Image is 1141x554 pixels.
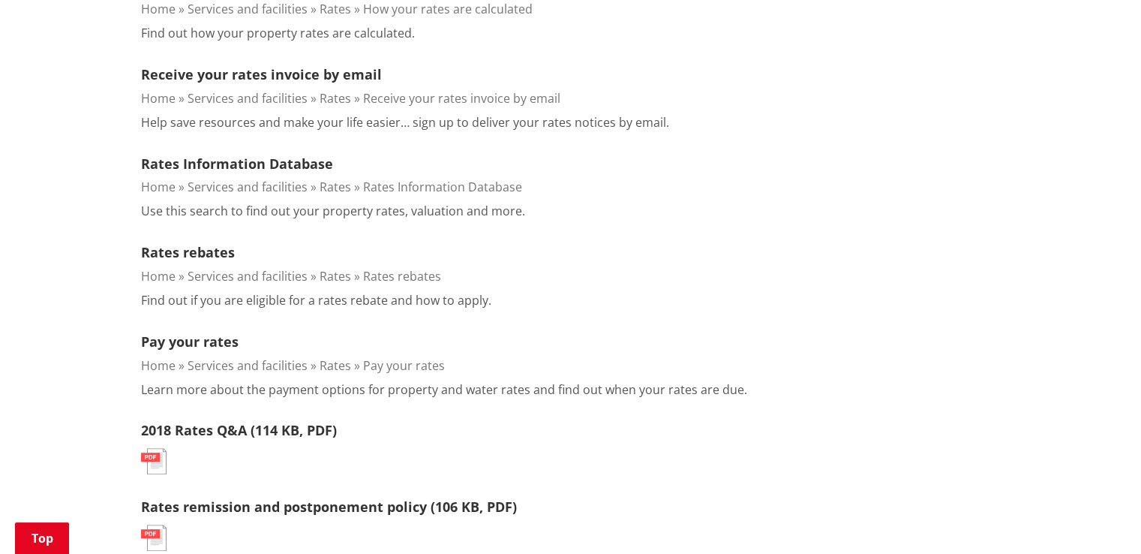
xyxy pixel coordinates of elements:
a: 2018 Rates Q&A (114 KB, PDF) [141,421,337,439]
a: Rates [320,179,351,195]
img: document-pdf.svg [141,448,167,474]
a: Services and facilities [188,179,308,195]
a: Pay your rates [141,333,239,351]
a: Receive your rates invoice by email [141,65,382,83]
a: Rates [320,1,351,17]
a: How your rates are calculated [363,1,533,17]
p: Learn more about the payment options for property and water rates and find out when your rates ar... [141,381,747,399]
a: Rates [320,357,351,374]
a: Services and facilities [188,357,308,374]
a: Services and facilities [188,268,308,285]
p: Help save resources and make your life easier… sign up to deliver your rates notices by email. [141,113,669,131]
a: Rates Information Database [141,155,333,173]
a: Home [141,357,176,374]
iframe: Messenger Launcher [1072,491,1126,545]
a: Home [141,268,176,285]
a: Home [141,1,176,17]
p: Find out if you are eligible for a rates rebate and how to apply. [141,291,491,309]
a: Pay your rates [363,357,445,374]
a: Rates Information Database [363,179,522,195]
a: Rates [320,90,351,107]
a: Top [15,522,69,554]
a: Services and facilities [188,90,308,107]
img: document-pdf.svg [141,525,167,551]
a: Rates rebates [141,243,235,261]
a: Rates [320,268,351,285]
p: Find out how your property rates are calculated. [141,24,415,42]
a: Rates rebates [363,268,441,285]
a: Home [141,90,176,107]
p: Use this search to find out your property rates, valuation and more. [141,202,525,220]
a: Home [141,179,176,195]
a: Rates remission and postponement policy (106 KB, PDF) [141,498,517,516]
a: Services and facilities [188,1,308,17]
a: Receive your rates invoice by email [363,90,560,107]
